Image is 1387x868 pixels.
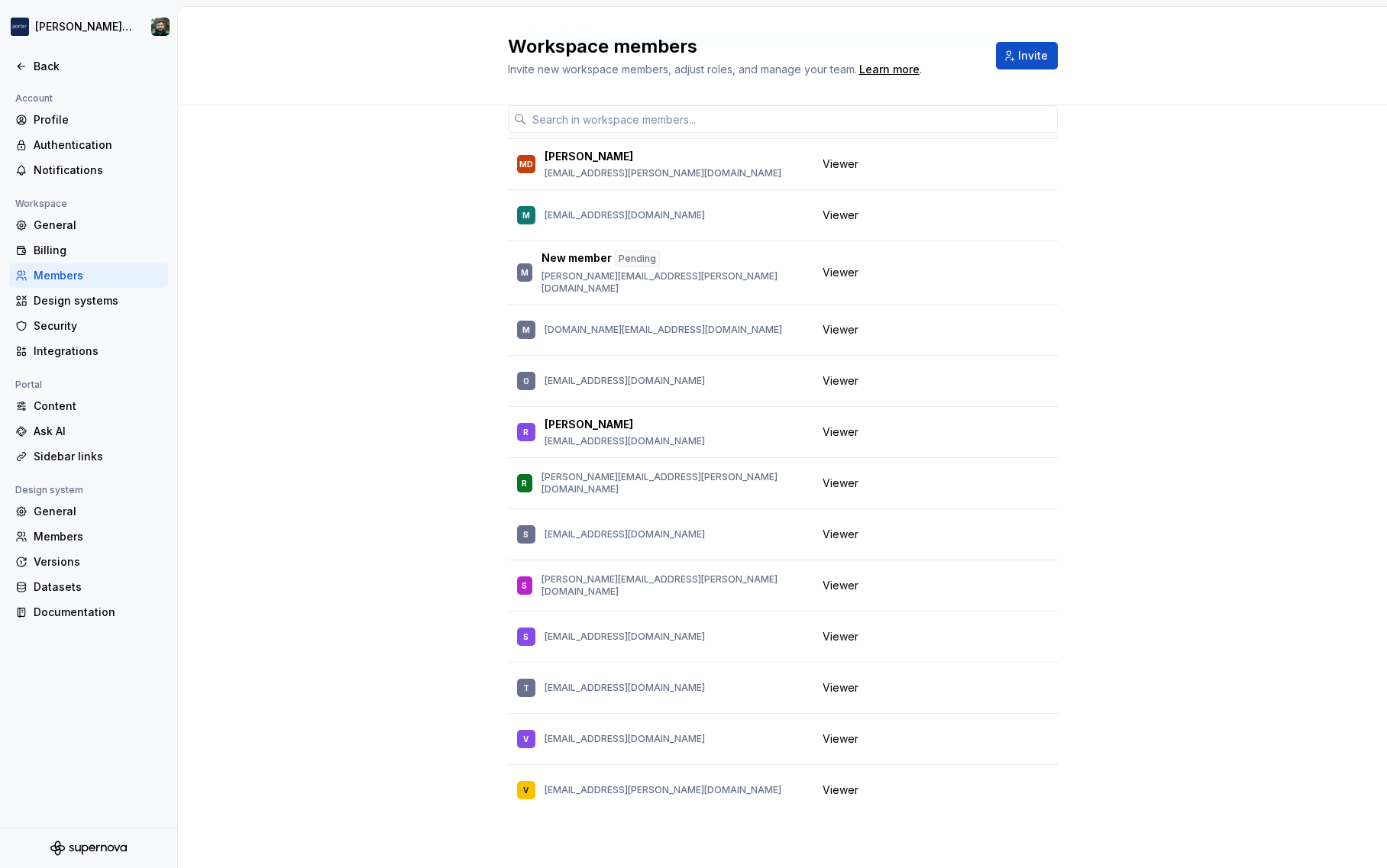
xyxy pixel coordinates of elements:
p: [PERSON_NAME] [545,149,633,164]
span: . [857,64,922,76]
span: Invite [1018,48,1048,63]
img: f0306bc8-3074-41fb-b11c-7d2e8671d5eb.png [11,18,29,36]
p: [PERSON_NAME][EMAIL_ADDRESS][PERSON_NAME][DOMAIN_NAME] [542,270,804,295]
p: [EMAIL_ADDRESS][DOMAIN_NAME] [545,209,705,221]
div: Members [34,529,162,544]
span: Viewer [823,476,858,491]
p: [EMAIL_ADDRESS][PERSON_NAME][DOMAIN_NAME] [545,167,781,179]
p: [DOMAIN_NAME][EMAIL_ADDRESS][DOMAIN_NAME] [545,324,782,336]
a: General [9,213,168,237]
p: [EMAIL_ADDRESS][DOMAIN_NAME] [545,435,705,447]
span: Viewer [823,629,858,644]
div: Content [34,399,162,414]
a: Datasets [9,575,168,599]
p: [EMAIL_ADDRESS][DOMAIN_NAME] [545,682,705,694]
span: Viewer [823,424,858,440]
div: Authentication [34,137,162,153]
button: [PERSON_NAME] AirlinesAndlei Lisboa [3,10,174,44]
div: Design systems [34,293,162,308]
div: Profile [34,112,162,127]
p: [EMAIL_ADDRESS][DOMAIN_NAME] [545,631,705,643]
div: Integrations [34,344,162,359]
span: Viewer [823,527,858,542]
div: MD [519,156,533,172]
a: Content [9,394,168,418]
span: Viewer [823,373,858,389]
div: R [522,476,527,491]
div: Billing [34,243,162,258]
h2: Workspace members [508,34,978,59]
p: [EMAIL_ADDRESS][PERSON_NAME][DOMAIN_NAME] [545,784,781,796]
span: Viewer [823,156,858,172]
a: Sidebar links [9,444,168,469]
p: New member [542,250,612,267]
span: Viewer [823,731,858,747]
a: Versions [9,550,168,574]
span: Viewer [823,208,858,223]
p: [PERSON_NAME] [545,417,633,432]
div: Documentation [34,605,162,620]
div: S [523,629,529,644]
span: Viewer [823,680,858,695]
div: Versions [34,554,162,570]
span: Viewer [823,265,858,280]
div: Back [34,59,162,74]
a: Authentication [9,133,168,157]
span: Viewer [823,322,858,337]
a: Notifications [9,158,168,182]
p: [EMAIL_ADDRESS][DOMAIN_NAME] [545,733,705,745]
div: Datasets [34,579,162,595]
span: Invite new workspace members, adjust roles, and manage your team. [508,63,857,76]
div: Portal [9,376,48,394]
svg: Supernova Logo [50,841,127,856]
a: Integrations [9,339,168,363]
div: Security [34,318,162,334]
div: V [523,782,529,798]
a: Security [9,314,168,338]
div: [PERSON_NAME] Airlines [35,19,133,34]
a: Back [9,54,168,79]
div: V [523,731,529,747]
img: Andlei Lisboa [151,18,170,36]
div: Pending [615,250,660,267]
div: R [523,424,529,440]
a: Profile [9,108,168,132]
a: Billing [9,238,168,263]
div: T [523,680,529,695]
button: Invite [996,42,1058,69]
div: Design system [9,481,89,499]
a: Documentation [9,600,168,624]
a: Design systems [9,289,168,313]
div: M [521,265,529,280]
div: General [34,504,162,519]
input: Search in workspace members... [526,105,1058,133]
a: Members [9,524,168,549]
p: [EMAIL_ADDRESS][DOMAIN_NAME] [545,528,705,540]
span: Viewer [823,782,858,798]
div: Notifications [34,163,162,178]
div: S [523,527,529,542]
a: Members [9,263,168,288]
div: Account [9,89,59,108]
div: Sidebar links [34,449,162,464]
div: Members [34,268,162,283]
a: General [9,499,168,524]
div: Ask AI [34,424,162,439]
p: [PERSON_NAME][EMAIL_ADDRESS][PERSON_NAME][DOMAIN_NAME] [542,471,804,495]
div: S [522,578,527,593]
p: [PERSON_NAME][EMAIL_ADDRESS][PERSON_NAME][DOMAIN_NAME] [542,573,804,598]
p: [EMAIL_ADDRESS][DOMAIN_NAME] [545,375,705,387]
a: Learn more [859,62,920,77]
a: Ask AI [9,419,168,444]
div: O [523,373,529,389]
div: Workspace [9,195,73,213]
div: M [522,208,530,223]
div: M [522,322,530,337]
div: General [34,218,162,233]
span: Viewer [823,578,858,593]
